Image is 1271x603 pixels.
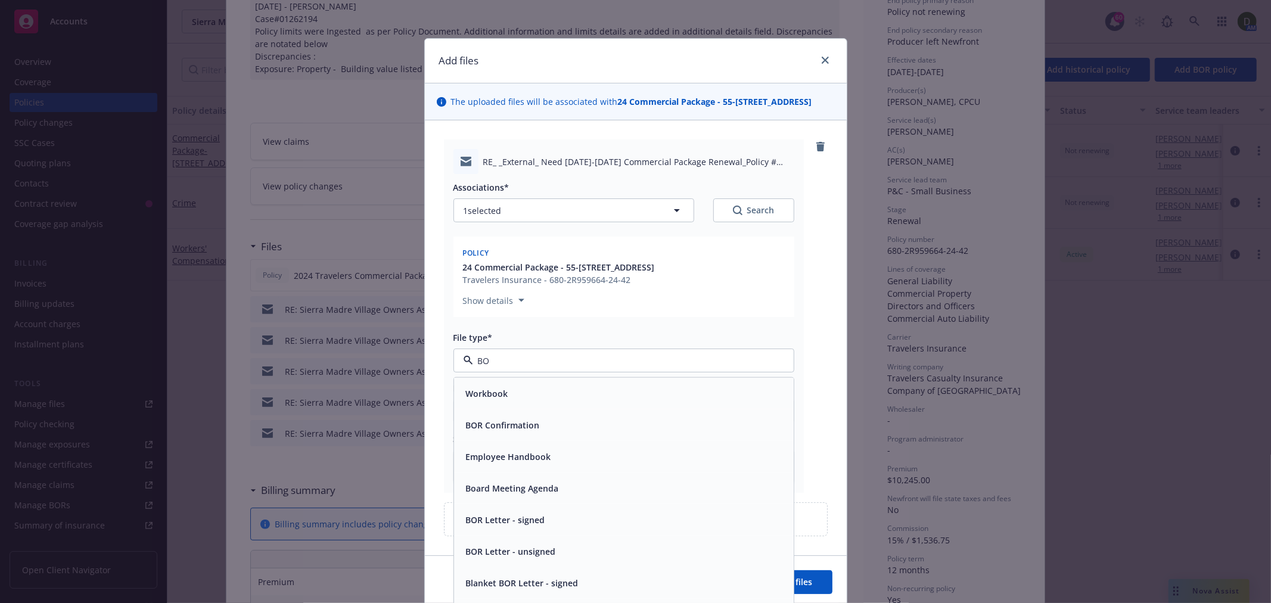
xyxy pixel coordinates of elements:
div: Travelers Insurance - 680-2R959664-24-42 [463,273,655,286]
button: BOR Confirmation [466,419,540,431]
button: Show details [458,293,529,307]
button: Workbook [466,387,508,400]
button: Employee Handbook [466,450,551,463]
span: File type* [453,332,493,343]
button: 24 Commercial Package - 55-[STREET_ADDRESS] [463,261,655,273]
input: Filter by keyword [473,355,770,367]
